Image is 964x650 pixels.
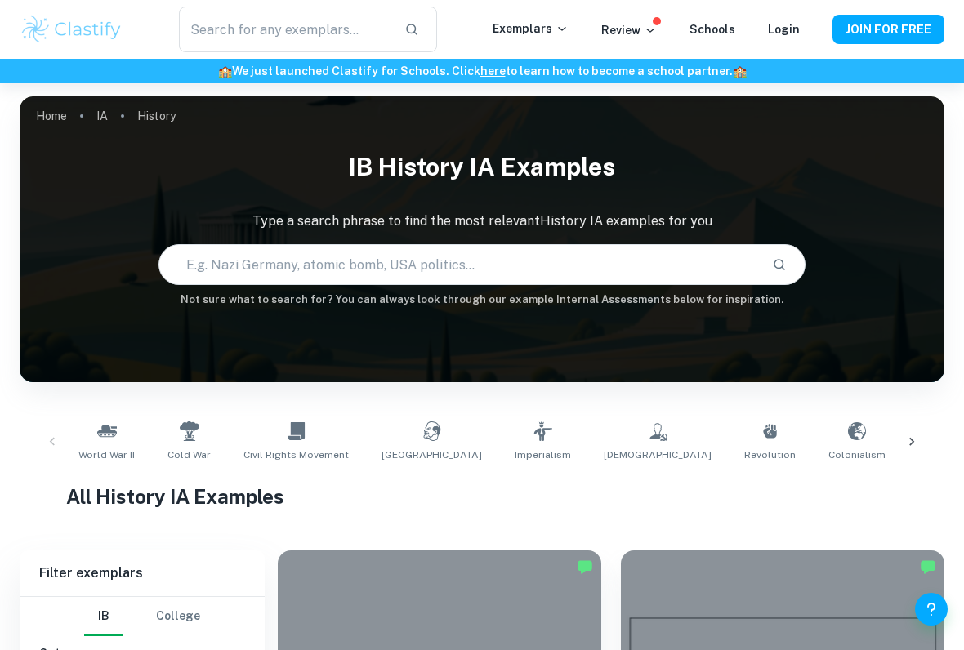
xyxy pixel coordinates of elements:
img: Marked [920,559,936,575]
span: Cold War [167,447,211,462]
img: Clastify logo [20,13,123,46]
h6: We just launched Clastify for Schools. Click to learn how to become a school partner. [3,62,961,80]
input: Search for any exemplars... [179,7,391,52]
p: Review [601,21,657,39]
span: [DEMOGRAPHIC_DATA] [604,447,712,462]
h1: IB History IA examples [20,142,944,192]
a: Home [36,105,67,127]
button: IB [84,597,123,636]
span: Imperialism [515,447,571,462]
a: Login [768,23,800,36]
span: Colonialism [828,447,886,462]
p: History [137,107,176,125]
p: Exemplars [493,20,569,38]
input: E.g. Nazi Germany, atomic bomb, USA politics... [159,242,759,287]
img: Marked [577,559,593,575]
button: Search [765,251,793,278]
div: Filter type choice [84,597,200,636]
h1: All History IA Examples [66,482,899,511]
button: Help and Feedback [915,593,948,626]
a: IA [96,105,108,127]
p: Type a search phrase to find the most relevant History IA examples for you [20,211,944,231]
span: Civil Rights Movement [243,447,349,462]
span: Revolution [744,447,796,462]
h6: Not sure what to search for? You can always look through our example Internal Assessments below f... [20,292,944,308]
span: [GEOGRAPHIC_DATA] [382,447,482,462]
a: Schools [690,23,735,36]
span: 🏫 [733,65,747,78]
span: 🏫 [218,65,232,78]
button: JOIN FOR FREE [832,15,944,44]
button: College [156,597,200,636]
h6: Filter exemplars [20,550,265,596]
a: here [480,65,506,78]
span: World War II [78,447,135,462]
